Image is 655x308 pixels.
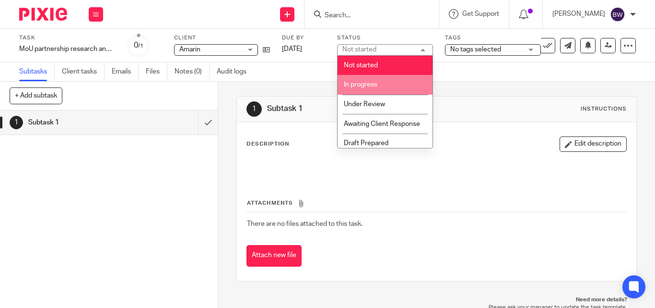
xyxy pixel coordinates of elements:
span: [DATE] [282,46,302,52]
a: Notes (0) [175,62,210,81]
label: Status [337,34,433,42]
a: Subtasks [19,62,55,81]
a: Audit logs [217,62,254,81]
span: Amarin [179,46,200,53]
span: Under Review [344,101,385,108]
h1: Subtask 1 [28,115,135,130]
p: Description [246,140,289,148]
a: Emails [112,62,139,81]
button: + Add subtask [10,87,62,104]
img: Pixie [19,8,67,21]
div: 0 [134,40,143,51]
span: Attachments [247,200,293,206]
label: Tags [445,34,541,42]
label: Due by [282,34,325,42]
span: Draft Prepared [344,140,388,147]
label: Task [19,34,115,42]
span: Not started [344,62,378,69]
div: Instructions [581,105,627,113]
p: Need more details? [246,296,627,304]
div: Not started [342,46,376,53]
span: Get Support [462,11,499,17]
h1: Subtask 1 [267,104,457,114]
a: Client tasks [62,62,105,81]
div: 1 [246,101,262,117]
div: 1 [10,116,23,129]
span: Awaiting Client Response [344,121,420,127]
img: svg%3E [610,7,625,22]
p: [PERSON_NAME] [552,9,605,19]
button: Attach new file [246,245,302,267]
a: Files [146,62,167,81]
input: Search [324,12,410,20]
label: Client [174,34,270,42]
span: In progress [344,81,377,88]
small: /1 [138,43,143,49]
div: MoU partnership research and write up [19,44,115,54]
span: There are no files attached to this task. [247,221,363,227]
button: Edit description [560,136,627,152]
span: No tags selected [450,46,501,53]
